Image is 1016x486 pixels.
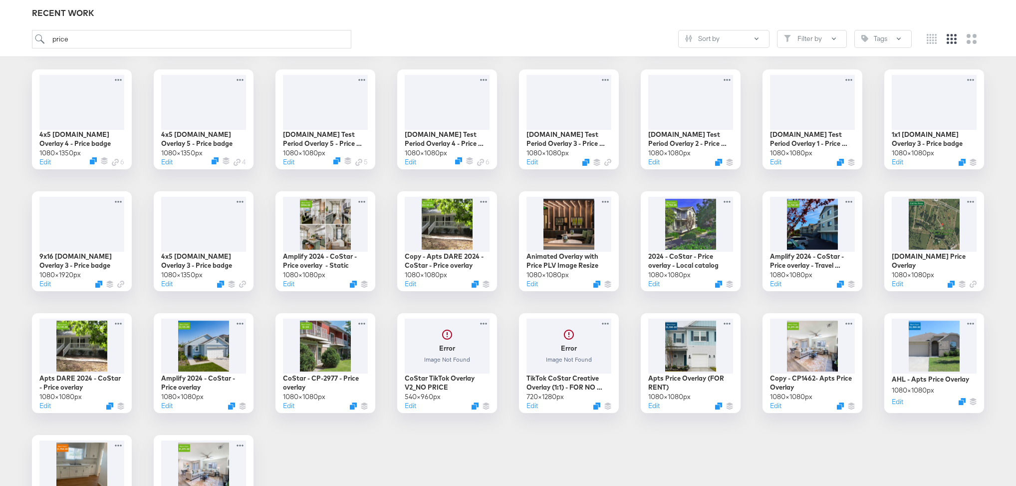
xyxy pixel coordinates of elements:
[283,374,368,392] div: CoStar - CP-2977 - Price overlay
[405,148,447,158] div: 1080 × 1080 px
[39,401,51,411] button: Edit
[117,281,124,288] svg: Link
[641,313,741,413] div: Apts Price Overlay (FOR RENT)1080×1080pxEditDuplicate
[39,157,51,167] button: Edit
[283,252,368,270] div: Amplify 2024 - CoStar - Price overlay - Static
[715,403,722,410] button: Duplicate
[892,270,934,280] div: 1080 × 1080 px
[397,69,497,169] div: [DOMAIN_NAME] Test Period Overlay 4 - Price badge1080×1080pxEditDuplicateLink 6
[784,35,791,42] svg: Filter
[582,159,589,166] button: Duplicate
[397,313,497,413] div: ErrorImage Not FoundCoStar TikTok Overlay V2_NO PRICE540×960pxEditDuplicate
[770,401,781,411] button: Edit
[283,401,294,411] button: Edit
[770,157,781,167] button: Edit
[884,313,984,413] div: AHL - Apts Price Overlay1080×1080pxEditDuplicate
[770,252,855,270] div: Amplify 2024 - CoStar - Price overlay - Travel catalog
[283,130,368,148] div: [DOMAIN_NAME] Test Period Overlay 5 - Price badge
[283,148,325,158] div: 1080 × 1080 px
[405,157,416,167] button: Edit
[283,279,294,289] button: Edit
[892,375,969,384] div: AHL - Apts Price Overlay
[519,69,619,169] div: [DOMAIN_NAME] Test Period Overlay 3 - Price badge1080×1080pxEditDuplicate
[397,191,497,291] div: Copy - Apts DARE 2024 - CoStar - Price overlay1080×1080pxEditDuplicate
[32,191,132,291] div: 9x16 [DOMAIN_NAME] Overlay 3 - Price badge1080×1920pxEditDuplicate
[770,279,781,289] button: Edit
[526,374,611,392] div: TikTok CoStar Creative Overlay (1:1) - FOR NO PRICE
[275,313,375,413] div: CoStar - CP-2977 - Price overlay1080×1080pxEditDuplicate
[405,401,416,411] button: Edit
[355,159,362,166] svg: Link
[884,69,984,169] div: 1x1 [DOMAIN_NAME] Overlay 3 - Price badge1080×1080pxEditDuplicate
[715,281,722,288] svg: Duplicate
[39,270,81,280] div: 1080 × 1920 px
[837,403,844,410] button: Duplicate
[927,34,937,44] svg: Small grid
[39,279,51,289] button: Edit
[405,279,416,289] button: Edit
[854,30,912,48] button: TagTags
[715,159,722,166] svg: Duplicate
[32,69,132,169] div: 4x5 [DOMAIN_NAME] Overlay 4 - Price badge1080×1350pxEditDuplicateLink 6
[892,130,977,148] div: 1x1 [DOMAIN_NAME] Overlay 3 - Price badge
[154,69,254,169] div: 4x5 [DOMAIN_NAME] Overlay 5 - Price badge1080×1350pxEditDuplicateLink 4
[861,35,868,42] svg: Tag
[212,157,219,164] svg: Duplicate
[154,313,254,413] div: Amplify 2024 - CoStar - Price overlay1080×1080pxEditDuplicate
[455,157,462,164] svg: Duplicate
[217,281,224,288] button: Duplicate
[519,191,619,291] div: Animated Overlay with Price PLV Image Resize1080×1080pxEditDuplicate
[770,130,855,148] div: [DOMAIN_NAME] Test Period Overlay 1 - Price badge
[283,270,325,280] div: 1080 × 1080 px
[161,130,246,148] div: 4x5 [DOMAIN_NAME] Overlay 5 - Price badge
[39,374,124,392] div: Apts DARE 2024 - CoStar - Price overlay
[837,281,844,288] button: Duplicate
[970,281,977,288] svg: Link
[892,252,977,270] div: [DOMAIN_NAME] Price Overlay
[526,148,569,158] div: 1080 × 1080 px
[283,157,294,167] button: Edit
[948,281,955,288] svg: Duplicate
[405,270,447,280] div: 1080 × 1080 px
[350,403,357,410] button: Duplicate
[161,392,204,402] div: 1080 × 1080 px
[154,191,254,291] div: 4x5 [DOMAIN_NAME] Overlay 3 - Price badge1080×1350pxEditDuplicate
[106,403,113,410] button: Duplicate
[228,403,235,410] button: Duplicate
[519,313,619,413] div: ErrorImage Not FoundTikTok CoStar Creative Overlay (1:1) - FOR NO PRICE720×1280pxEditDuplicate
[90,157,97,164] svg: Duplicate
[593,281,600,288] svg: Duplicate
[685,35,692,42] svg: Sliders
[39,252,124,270] div: 9x16 [DOMAIN_NAME] Overlay 3 - Price badge
[234,157,246,167] div: 4
[526,401,538,411] button: Edit
[161,374,246,392] div: Amplify 2024 - CoStar - Price overlay
[967,34,977,44] svg: Large grid
[526,279,538,289] button: Edit
[641,191,741,291] div: 2024 - CoStar - Price overlay - Local catalog1080×1080pxEditDuplicate
[472,403,479,410] button: Duplicate
[678,30,769,48] button: SlidersSort by
[526,252,611,270] div: Animated Overlay with Price PLV Image Resize
[472,281,479,288] button: Duplicate
[275,191,375,291] div: Amplify 2024 - CoStar - Price overlay - Static1080×1080pxEditDuplicate
[892,279,903,289] button: Edit
[648,157,660,167] button: Edit
[161,252,246,270] div: 4x5 [DOMAIN_NAME] Overlay 3 - Price badge
[770,148,812,158] div: 1080 × 1080 px
[593,403,600,410] button: Duplicate
[837,159,844,166] svg: Duplicate
[770,374,855,392] div: Copy - CP1462- Apts Price Overlay
[161,279,173,289] button: Edit
[648,130,733,148] div: [DOMAIN_NAME] Test Period Overlay 2 - Price badge
[239,281,246,288] svg: Link
[333,157,340,164] svg: Duplicate
[161,157,173,167] button: Edit
[477,159,484,166] svg: Link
